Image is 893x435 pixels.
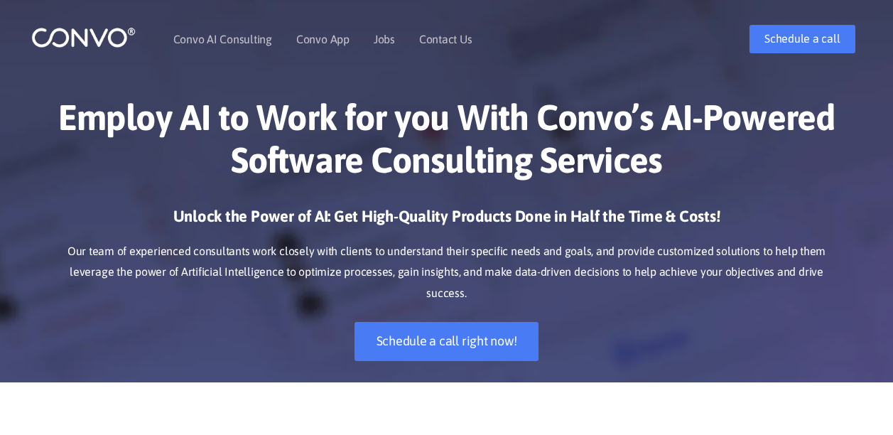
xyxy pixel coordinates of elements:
h1: Employ AI to Work for you With Convo’s AI-Powered Software Consulting Services [53,96,841,192]
p: Our team of experienced consultants work closely with clients to understand their specific needs ... [53,241,841,305]
h3: Unlock the Power of AI: Get High-Quality Products Done in Half the Time & Costs! [53,206,841,237]
a: Jobs [374,33,395,45]
a: Convo AI Consulting [173,33,272,45]
a: Contact Us [419,33,472,45]
img: logo_1.png [31,26,136,48]
a: Schedule a call [749,25,855,53]
a: Schedule a call right now! [355,322,539,361]
a: Convo App [296,33,350,45]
